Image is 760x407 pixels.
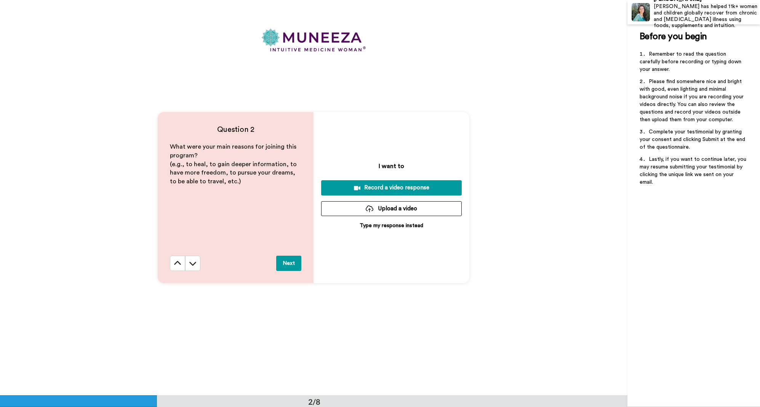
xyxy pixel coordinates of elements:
span: Please find somewhere nice and bright with good, even lighting and minimal background noise if yo... [640,79,745,122]
div: 2/8 [296,396,333,407]
span: Complete your testimonial by granting your consent and clicking Submit at the end of the question... [640,129,747,150]
img: Profile Image [632,3,650,21]
div: Record a video response [327,184,456,192]
span: What were your main reasons for joining this program? [170,144,298,159]
p: Type my response instead [360,222,423,229]
span: Before you begin [640,32,707,41]
button: Upload a video [321,201,462,216]
span: (e.g., to heal, to gain deeper information, to have more freedom, to pursue your dreams, to be ab... [170,161,298,185]
button: Next [276,256,301,271]
span: Remember to read the question carefully before recording or typing down your answer. [640,51,743,72]
p: I want to [379,162,404,171]
h4: Question 2 [170,124,301,135]
span: Lastly, if you want to continue later, you may resume submitting your testimonial by clicking the... [640,157,748,185]
div: [PERSON_NAME] has helped 11k+ women and children globally recover from chronic and [MEDICAL_DATA]... [654,3,760,29]
button: Record a video response [321,180,462,195]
